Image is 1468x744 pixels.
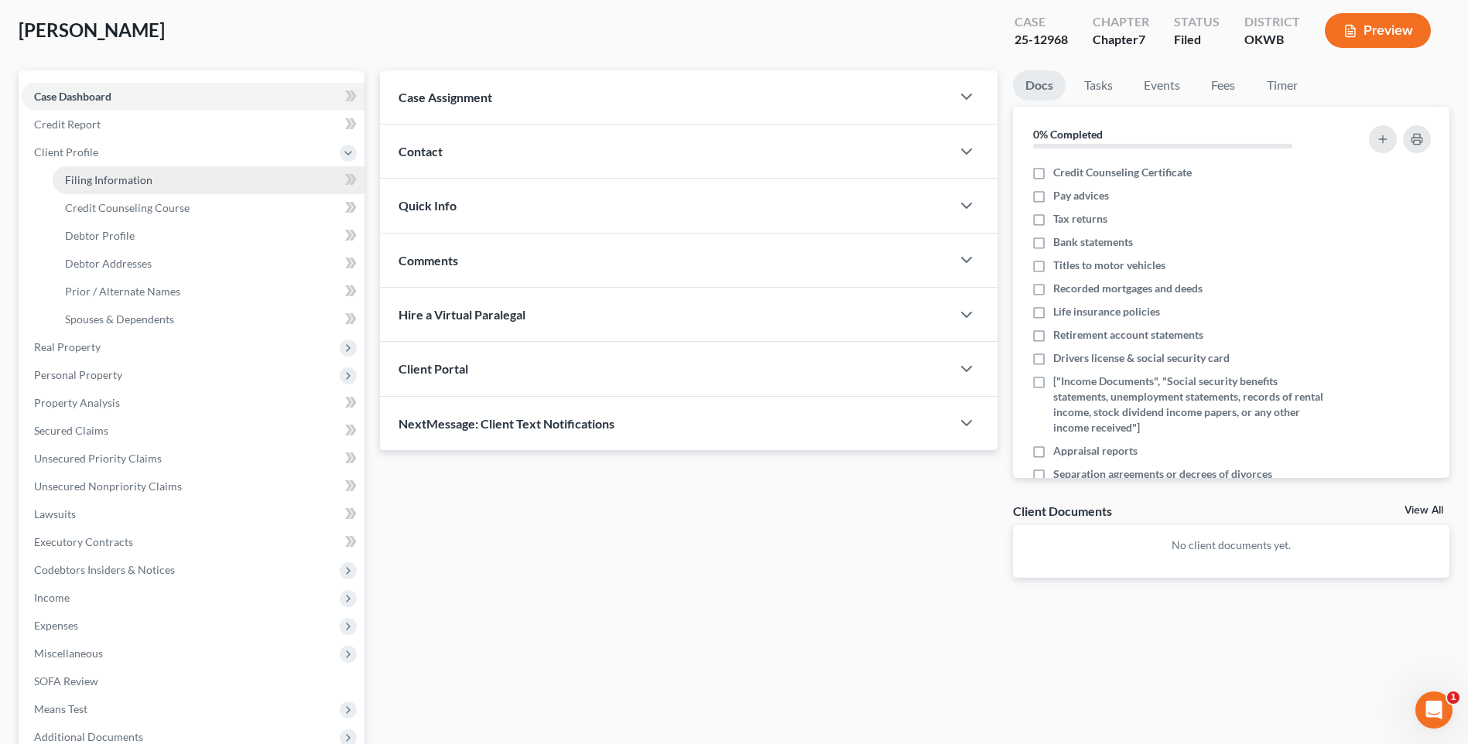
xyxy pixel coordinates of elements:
[34,368,122,381] span: Personal Property
[1053,258,1165,273] span: Titles to motor vehicles
[1072,70,1125,101] a: Tasks
[1254,70,1310,101] a: Timer
[34,563,175,576] span: Codebtors Insiders & Notices
[34,90,111,103] span: Case Dashboard
[65,312,174,326] span: Spouses & Dependents
[1138,32,1145,46] span: 7
[399,416,614,431] span: NextMessage: Client Text Notifications
[34,535,133,548] span: Executory Contracts
[22,445,364,473] a: Unsecured Priority Claims
[34,702,87,715] span: Means Test
[22,389,364,417] a: Property Analysis
[34,507,76,520] span: Lawsuits
[1025,538,1437,553] p: No client documents yet.
[1244,31,1300,49] div: OKWB
[34,619,78,632] span: Expenses
[1093,13,1149,31] div: Chapter
[53,250,364,278] a: Debtor Addresses
[1415,691,1453,729] iframe: Intercom live chat
[22,417,364,445] a: Secured Claims
[34,591,70,604] span: Income
[1174,13,1220,31] div: Status
[1013,503,1112,519] div: Client Documents
[1199,70,1248,101] a: Fees
[399,307,525,322] span: Hire a Virtual Paralegal
[53,278,364,305] a: Prior / Alternate Names
[1174,31,1220,49] div: Filed
[34,396,120,409] span: Property Analysis
[1053,188,1109,203] span: Pay advices
[34,424,108,437] span: Secured Claims
[53,166,364,194] a: Filing Information
[53,194,364,222] a: Credit Counseling Course
[1053,374,1327,435] span: ["Income Documents", "Social security benefits statements, unemployment statements, records of re...
[34,730,143,743] span: Additional Documents
[1053,350,1230,366] span: Drivers license & social security card
[53,305,364,333] a: Spouses & Dependents
[65,285,180,298] span: Prior / Alternate Names
[1053,327,1203,343] span: Retirement account statements
[1244,13,1300,31] div: District
[34,647,103,660] span: Miscellaneous
[34,674,98,688] span: SOFA Review
[399,144,443,159] span: Contact
[1033,128,1103,141] strong: 0% Completed
[399,361,468,376] span: Client Portal
[1093,31,1149,49] div: Chapter
[1325,13,1431,48] button: Preview
[65,257,152,270] span: Debtor Addresses
[22,528,364,556] a: Executory Contracts
[1447,691,1459,704] span: 1
[65,173,152,186] span: Filing Information
[1053,281,1203,296] span: Recorded mortgages and deeds
[34,340,101,353] span: Real Property
[1053,466,1272,482] span: Separation agreements or decrees of divorces
[1053,165,1192,180] span: Credit Counseling Certificate
[19,19,165,41] span: [PERSON_NAME]
[22,111,364,138] a: Credit Report
[1405,505,1443,516] a: View All
[1053,443,1138,459] span: Appraisal reports
[22,667,364,695] a: SOFA Review
[34,480,182,493] span: Unsecured Nonpriority Claims
[1053,304,1160,319] span: Life insurance policies
[53,222,364,250] a: Debtor Profile
[1015,31,1068,49] div: 25-12968
[399,90,492,104] span: Case Assignment
[34,118,101,131] span: Credit Report
[34,145,98,159] span: Client Profile
[1053,234,1133,250] span: Bank statements
[65,201,190,214] span: Credit Counseling Course
[1053,211,1107,227] span: Tax returns
[399,198,457,213] span: Quick Info
[65,229,135,242] span: Debtor Profile
[22,500,364,528] a: Lawsuits
[22,473,364,500] a: Unsecured Nonpriority Claims
[1015,13,1068,31] div: Case
[1131,70,1193,101] a: Events
[34,452,162,465] span: Unsecured Priority Claims
[22,83,364,111] a: Case Dashboard
[399,253,458,268] span: Comments
[1013,70,1066,101] a: Docs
